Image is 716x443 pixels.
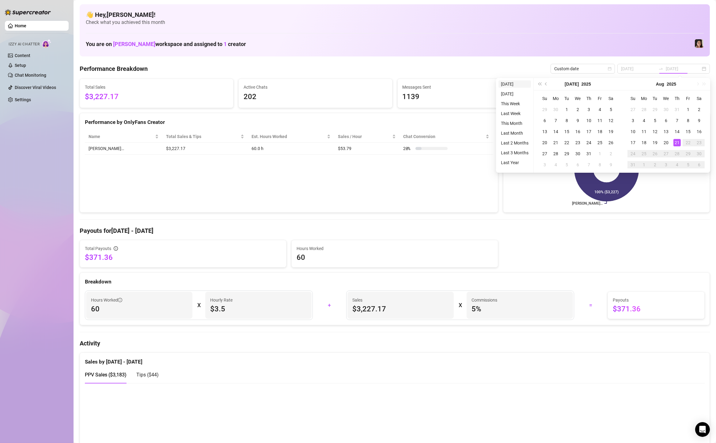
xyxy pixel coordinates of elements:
article: Hourly Rate [210,297,233,303]
td: 2025-07-23 [572,137,583,148]
div: 13 [541,128,548,135]
th: Chat Conversion [400,131,493,143]
div: 11 [596,117,604,124]
div: 21 [552,139,559,146]
li: Last Month [498,129,531,137]
span: 5 % [472,304,568,314]
button: Choose a month [565,78,579,90]
button: Choose a month [656,78,664,90]
div: 5 [607,106,615,113]
td: 2025-07-25 [594,137,605,148]
li: [DATE] [498,80,531,88]
div: 2 [651,161,659,168]
a: Setup [15,63,26,68]
td: 2025-08-16 [694,126,705,137]
div: 5 [651,117,659,124]
span: Total Sales [85,84,228,91]
td: 2025-08-07 [583,159,594,170]
span: 60 [297,252,493,262]
div: Breakdown [85,278,705,286]
td: 2025-09-01 [638,159,650,170]
td: 2025-08-06 [661,115,672,126]
div: 30 [695,150,703,157]
span: $3,227.17 [85,91,228,103]
span: info-circle [118,298,122,302]
div: 16 [695,128,703,135]
td: 2025-08-03 [627,115,638,126]
td: 2025-07-21 [550,137,561,148]
td: 2025-08-06 [572,159,583,170]
div: + [316,300,343,310]
span: Payouts [613,297,699,303]
div: 5 [684,161,692,168]
div: 19 [607,128,615,135]
div: 24 [629,150,637,157]
span: $371.36 [85,252,281,262]
input: Start date [621,65,656,72]
div: 10 [629,128,637,135]
div: 2 [695,106,703,113]
span: [PERSON_NAME] [113,41,155,47]
div: 22 [563,139,570,146]
span: info-circle [114,246,118,251]
th: Su [627,93,638,104]
td: $3,227.17 [162,143,248,155]
div: 19 [651,139,659,146]
span: to [658,66,663,71]
div: 29 [563,150,570,157]
td: 2025-08-12 [650,126,661,137]
h4: 👋 Hey, [PERSON_NAME] ! [86,10,704,19]
td: 2025-07-31 [672,104,683,115]
th: Mo [550,93,561,104]
td: 2025-09-04 [672,159,683,170]
td: 2025-08-10 [627,126,638,137]
div: 3 [585,106,593,113]
span: Chat Conversion [403,133,484,140]
h4: Payouts for [DATE] - [DATE] [80,226,710,235]
td: 2025-08-28 [672,148,683,159]
div: 6 [695,161,703,168]
td: 2025-07-04 [594,104,605,115]
td: 2025-06-30 [550,104,561,115]
span: Check what you achieved this month [86,19,704,26]
td: 2025-08-24 [627,148,638,159]
td: 2025-08-31 [627,159,638,170]
a: Discover Viral Videos [15,85,56,90]
th: Mo [638,93,650,104]
div: 20 [541,139,548,146]
td: 2025-08-25 [638,148,650,159]
div: 2 [574,106,582,113]
th: Total Sales & Tips [162,131,248,143]
div: X [197,300,200,310]
td: 2025-07-27 [539,148,550,159]
div: 29 [684,150,692,157]
div: 30 [552,106,559,113]
div: 8 [684,117,692,124]
td: 2025-07-16 [572,126,583,137]
div: 23 [695,139,703,146]
a: Settings [15,97,31,102]
td: 2025-08-19 [650,137,661,148]
td: 2025-07-28 [638,104,650,115]
div: Sales by [DATE] - [DATE] [85,353,705,366]
td: 2025-07-31 [583,148,594,159]
span: 20 % [403,145,413,152]
td: 2025-08-18 [638,137,650,148]
div: 26 [607,139,615,146]
th: We [572,93,583,104]
td: 2025-07-19 [605,126,616,137]
th: We [661,93,672,104]
div: 11 [640,128,648,135]
td: 2025-08-27 [661,148,672,159]
img: Luna [695,39,703,48]
td: 2025-07-02 [572,104,583,115]
li: Last 3 Months [498,149,531,156]
div: 27 [662,150,670,157]
a: Home [15,23,26,28]
li: [DATE] [498,90,531,98]
span: Total Sales & Tips [166,133,240,140]
span: $3,227.17 [352,304,449,314]
td: 2025-07-26 [605,137,616,148]
span: Custom date [554,64,611,73]
td: 2025-08-09 [694,115,705,126]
